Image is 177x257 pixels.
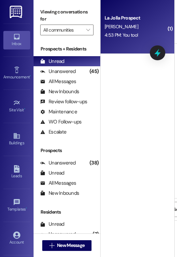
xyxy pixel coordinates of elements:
span: New Message [57,242,84,249]
div: 4:53 PM: You too! [105,32,138,38]
i:  [49,243,54,248]
label: Viewing conversations for [40,7,94,25]
div: (7) [91,229,100,240]
div: Unread [40,170,64,177]
input: All communities [43,25,83,35]
span: • [26,206,27,211]
a: Leads [3,163,30,181]
img: ResiDesk Logo [10,6,23,18]
div: New Inbounds [40,190,79,197]
div: Residents [34,209,100,216]
div: Prospects + Residents [34,45,100,52]
button: New Message [42,240,92,251]
div: Unread [40,221,64,228]
div: All Messages [40,180,76,187]
div: Escalate [40,128,66,136]
span: [PERSON_NAME] [105,24,138,30]
div: All Messages [40,78,76,85]
a: Templates • [3,196,30,215]
div: Prospects [34,147,100,154]
div: WO Follow-ups [40,118,81,125]
div: New Inbounds [40,88,79,95]
a: Account [3,229,30,248]
div: La Jolla Prospect [105,14,167,22]
a: Inbox [3,31,30,49]
span: • [30,74,31,78]
div: Unanswered [40,159,76,167]
div: Unanswered [40,68,76,75]
div: Unread [40,58,64,65]
div: Unanswered [40,231,76,238]
div: (38) [88,158,100,168]
a: Buildings [3,130,30,148]
i:  [86,27,90,33]
a: Site Visit • [3,97,30,115]
span: • [24,107,25,111]
div: Maintenance [40,108,77,115]
div: (45) [88,66,100,77]
div: Review follow-ups [40,98,87,105]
